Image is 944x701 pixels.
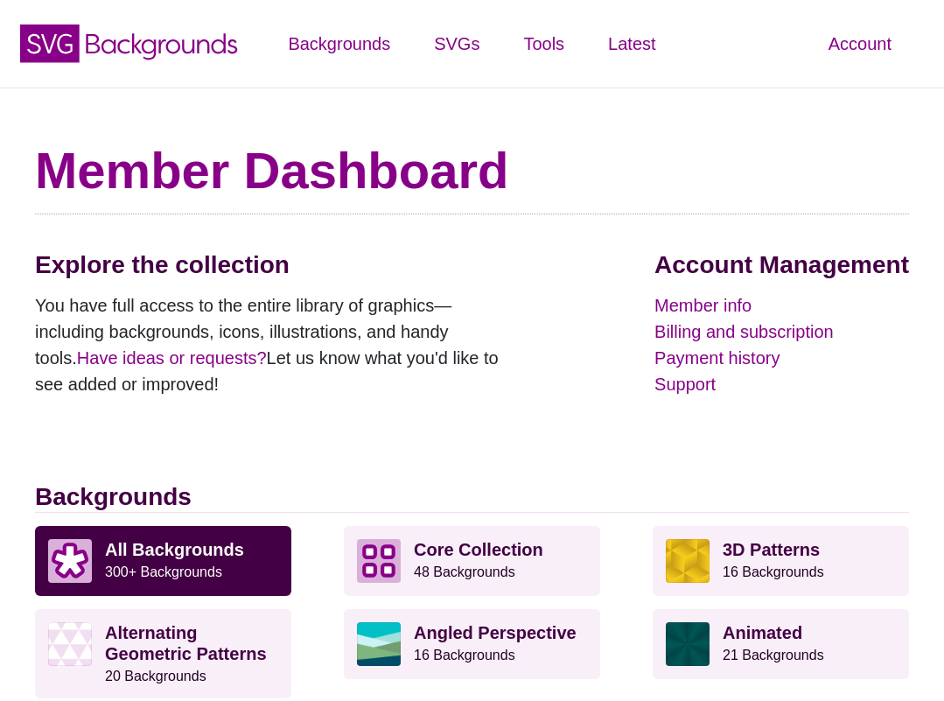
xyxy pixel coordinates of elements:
[105,669,206,683] small: 20 Backgrounds
[723,564,824,579] small: 16 Backgrounds
[35,140,909,201] h1: Member Dashboard
[414,648,515,662] small: 16 Backgrounds
[35,292,516,397] p: You have full access to the entire library of graphics—including backgrounds, icons, illustration...
[723,623,802,642] strong: Animated
[344,609,600,679] a: Angled Perspective16 Backgrounds
[35,526,291,596] a: All Backgrounds 300+ Backgrounds
[666,622,710,666] img: green rave light effect animated background
[654,319,909,345] a: Billing and subscription
[414,540,543,559] strong: Core Collection
[35,609,291,698] a: Alternating Geometric Patterns20 Backgrounds
[586,18,677,70] a: Latest
[501,18,586,70] a: Tools
[35,482,909,513] h2: Backgrounds
[653,526,909,596] a: 3D Patterns16 Backgrounds
[654,345,909,371] a: Payment history
[344,526,600,596] a: Core Collection 48 Backgrounds
[105,540,244,559] strong: All Backgrounds
[654,292,909,319] a: Member info
[666,539,710,583] img: fancy golden cube pattern
[412,18,501,70] a: SVGs
[654,250,909,280] h2: Account Management
[357,622,401,666] img: abstract landscape with sky mountains and water
[105,564,222,579] small: 300+ Backgrounds
[653,609,909,679] a: Animated21 Backgrounds
[414,623,577,642] strong: Angled Perspective
[266,18,412,70] a: Backgrounds
[654,371,909,397] a: Support
[35,250,516,280] h2: Explore the collection
[723,540,820,559] strong: 3D Patterns
[105,623,267,663] strong: Alternating Geometric Patterns
[48,622,92,666] img: light purple and white alternating triangle pattern
[723,648,824,662] small: 21 Backgrounds
[807,18,913,70] a: Account
[77,348,267,368] a: Have ideas or requests?
[414,564,515,579] small: 48 Backgrounds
